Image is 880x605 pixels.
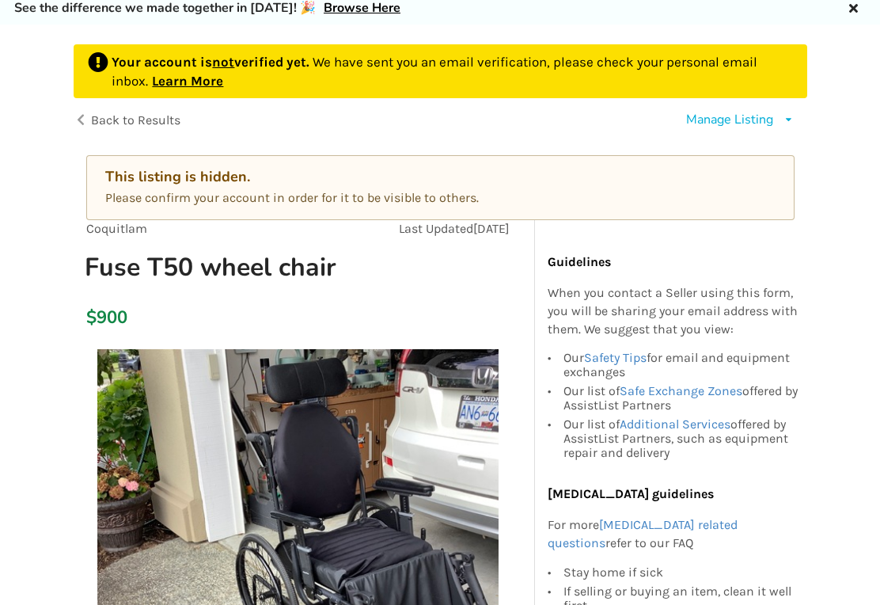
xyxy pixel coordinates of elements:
span: Back to Results [91,112,180,127]
div: Our list of offered by AssistList Partners, such as equipment repair and delivery [563,415,799,460]
div: Manage Listing [686,111,773,129]
div: Our for email and equipment exchanges [563,351,799,382]
p: For more refer to our FAQ [548,516,799,553]
span: [DATE] [473,221,510,236]
h1: Fuse T50 wheel chair [72,251,381,283]
b: [MEDICAL_DATA] guidelines [548,486,714,501]
div: This listing is hidden. [105,168,776,186]
a: Additional Services [620,417,730,432]
span: Coquitlam [86,221,147,236]
a: [MEDICAL_DATA] related questions [548,517,738,550]
p: We have sent you an email verification, please check your personal email inbox. [112,52,792,91]
p: Please confirm your account in order for it to be visible to others. [105,189,776,207]
u: not [212,54,234,70]
span: Last Updated [399,221,473,236]
a: Safe Exchange Zones [620,383,742,398]
b: Your account is verified yet. [112,54,313,70]
div: Our list of offered by AssistList Partners [563,382,799,415]
div: Stay home if sick [563,565,799,582]
a: Learn More [152,73,223,89]
a: Safety Tips [584,350,647,365]
div: $900 [86,306,89,329]
b: Guidelines [548,254,611,269]
p: When you contact a Seller using this form, you will be sharing your email address with them. We s... [548,284,799,339]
